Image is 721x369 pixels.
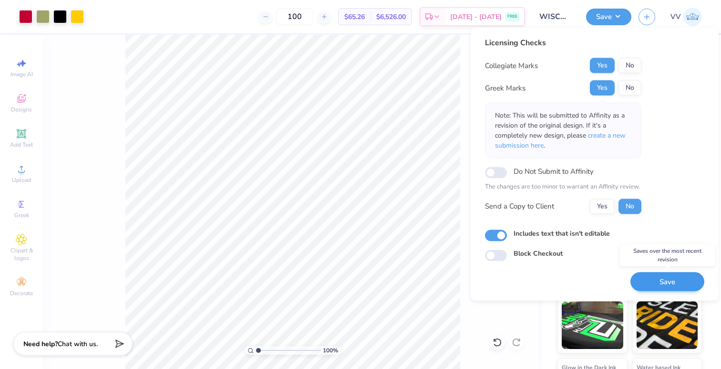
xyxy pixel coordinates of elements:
span: 100 % [323,346,338,355]
span: Upload [12,176,31,184]
span: Greek [14,211,29,219]
button: Yes [590,80,615,96]
input: Untitled Design [532,7,579,26]
button: Save [630,272,704,291]
div: Greek Marks [485,82,525,93]
div: Send a Copy to Client [485,201,554,212]
button: No [618,58,641,73]
span: Chat with us. [58,339,98,349]
button: No [618,80,641,96]
img: Via Villanueva [683,8,702,26]
span: FREE [507,13,517,20]
button: Yes [590,199,615,214]
input: – – [276,8,313,25]
img: Metallic & Glitter Ink [637,301,698,349]
label: Do Not Submit to Affinity [514,165,594,178]
img: Neon Ink [562,301,623,349]
span: Clipart & logos [5,247,38,262]
span: Designs [11,106,32,113]
span: Add Text [10,141,33,149]
label: Includes text that isn't editable [514,228,610,238]
a: VV [670,8,702,26]
div: Collegiate Marks [485,60,538,71]
span: [DATE] - [DATE] [450,12,502,22]
span: Decorate [10,289,33,297]
div: Licensing Checks [485,37,641,49]
button: Yes [590,58,615,73]
label: Block Checkout [514,248,563,258]
button: Save [586,9,631,25]
strong: Need help? [23,339,58,349]
button: No [618,199,641,214]
p: The changes are too minor to warrant an Affinity review. [485,182,641,192]
span: VV [670,11,681,22]
span: $6,526.00 [376,12,406,22]
div: Saves over the most recent revision [620,244,715,266]
span: $65.26 [344,12,365,22]
span: Image AI [10,70,33,78]
p: Note: This will be submitted to Affinity as a revision of the original design. If it's a complete... [495,110,631,150]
